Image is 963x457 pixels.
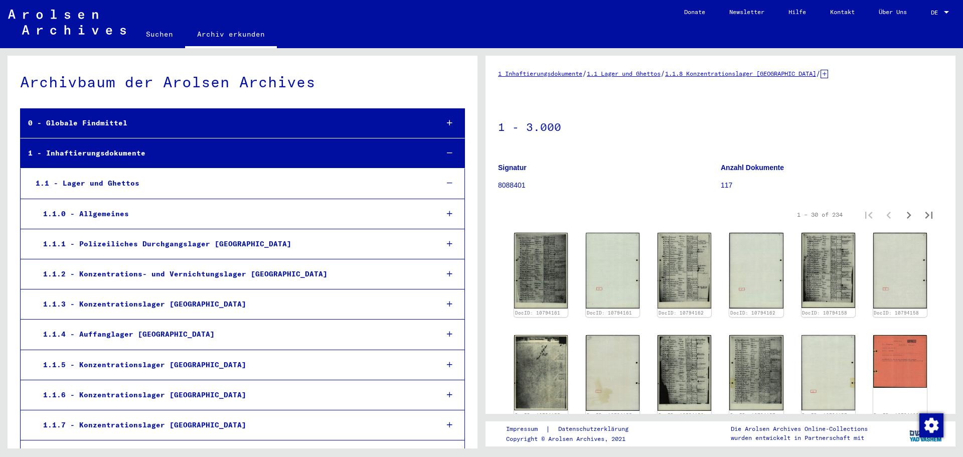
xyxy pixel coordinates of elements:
img: 002.jpg [586,233,639,309]
div: Zustimmung ändern [919,413,943,437]
div: 0 - Globale Findmittel [21,113,430,133]
img: 001.jpg [729,335,783,410]
img: 002.jpg [586,335,639,411]
a: DocID: 10794161 [515,310,560,316]
a: DocID: 10794158 [874,310,919,316]
img: 001.jpg [514,233,568,309]
p: wurden entwickelt in Partnerschaft mit [731,433,868,442]
div: 1.1.7 - Konzentrationslager [GEOGRAPHIC_DATA] [36,415,430,435]
a: 1.1 Lager und Ghettos [587,70,661,77]
img: yv_logo.png [907,421,945,446]
a: Suchen [134,22,185,46]
span: DE [931,9,942,16]
a: DocID: 10794162 [659,310,704,316]
a: DocID: 10794162 [730,310,775,316]
b: Anzahl Dokumente [721,164,784,172]
b: Signatur [498,164,527,172]
div: 1.1.0 - Allgemeines [36,204,430,224]
div: 1.1.3 - Konzentrationslager [GEOGRAPHIC_DATA] [36,294,430,314]
button: First page [859,205,879,225]
div: Archivbaum der Arolsen Archives [20,71,465,93]
img: 001.jpg [801,233,855,309]
h1: 1 - 3.000 [498,104,943,148]
img: 001.jpg [658,335,711,411]
img: 002.jpg [873,233,927,309]
img: Arolsen_neg.svg [8,10,126,35]
img: 002.jpg [801,335,855,410]
p: 117 [721,180,943,191]
div: 1.1.1 - Polizeiliches Durchgangslager [GEOGRAPHIC_DATA] [36,234,430,254]
a: DocID: 10794155 [515,412,560,418]
div: 1.1.5 - Konzentrationslager [GEOGRAPHIC_DATA] [36,355,430,375]
a: DocID: 10794155 [587,412,632,418]
div: 1.1.4 - Auffanglager [GEOGRAPHIC_DATA] [36,325,430,344]
a: DocID: 10794157 [730,412,775,418]
div: 1.1.6 - Konzentrationslager [GEOGRAPHIC_DATA] [36,385,430,405]
img: 002.jpg [729,233,783,309]
a: Archiv erkunden [185,22,277,48]
p: Copyright © Arolsen Archives, 2021 [506,434,640,443]
button: Previous page [879,205,899,225]
a: Impressum [506,424,546,434]
p: 8088401 [498,180,720,191]
span: / [661,69,665,78]
span: / [816,69,821,78]
a: Datenschutzerklärung [550,424,640,434]
div: | [506,424,640,434]
a: DocID: 10794161 [587,310,632,316]
div: 1 - Inhaftierungsdokumente [21,143,430,163]
a: DocID: 10794156 [659,412,704,418]
button: Last page [919,205,939,225]
a: 1.1.8 Konzentrationslager [GEOGRAPHIC_DATA] [665,70,816,77]
a: DocID: 10794160 [874,412,919,418]
a: DocID: 10794158 [802,310,847,316]
a: DocID: 10794157 [802,412,847,418]
img: Zustimmung ändern [919,413,943,437]
button: Next page [899,205,919,225]
img: 001.jpg [873,335,927,388]
div: 1.1.2 - Konzentrations- und Vernichtungslager [GEOGRAPHIC_DATA] [36,264,430,284]
img: 001.jpg [658,233,711,309]
div: 1 – 30 of 234 [797,210,843,219]
a: 1 Inhaftierungsdokumente [498,70,582,77]
span: / [582,69,587,78]
div: 1.1 - Lager und Ghettos [28,174,430,193]
p: Die Arolsen Archives Online-Collections [731,424,868,433]
img: 001.jpg [514,335,568,410]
